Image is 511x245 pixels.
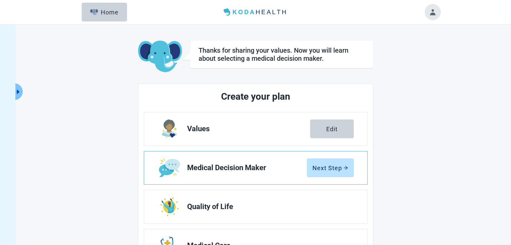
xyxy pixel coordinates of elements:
[144,151,367,184] a: Edit Medical Decision Maker section
[199,46,365,62] div: Thanks for sharing your values. Now you will learn about selecting a medical decision maker.
[187,203,348,211] span: Quality of Life
[307,158,354,177] button: Next Steparrow-right
[90,9,98,15] img: Elephant
[90,9,119,15] div: Home
[343,165,348,170] span: arrow-right
[14,83,23,100] button: Expand menu
[169,89,342,104] h2: Create your plan
[15,89,22,95] span: caret-right
[326,126,338,132] div: Edit
[221,7,290,17] img: Koda Health
[187,125,310,133] span: Values
[82,3,127,21] button: ElephantHome
[138,41,182,73] img: Koda Elephant
[144,112,367,145] a: Edit Values section
[187,164,307,172] span: Medical Decision Maker
[144,190,367,223] a: Edit Quality of Life section
[425,4,441,20] button: Toggle account menu
[310,119,354,138] button: Edit
[312,164,348,171] div: Next Step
